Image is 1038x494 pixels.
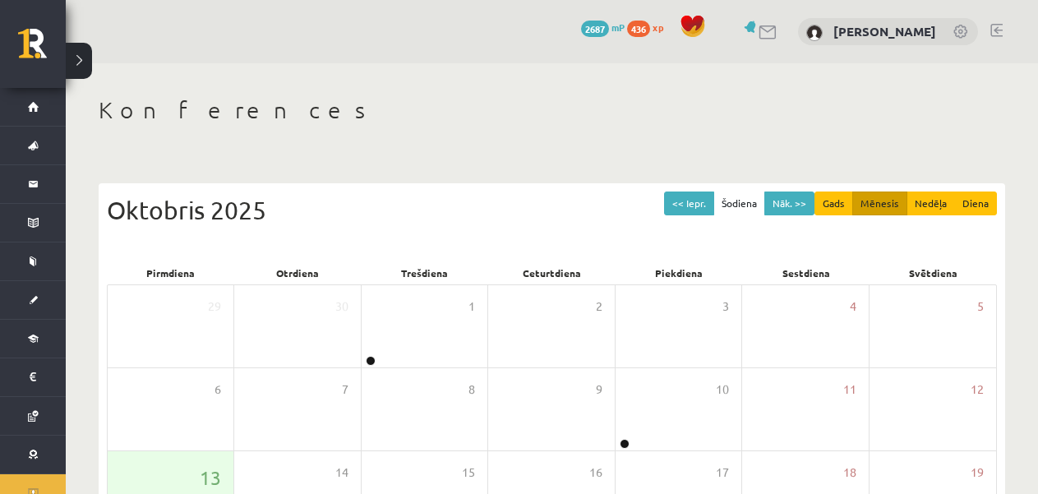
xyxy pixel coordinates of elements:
[468,381,475,399] span: 8
[716,464,729,482] span: 17
[462,464,475,482] span: 15
[870,261,997,284] div: Svētdiena
[589,464,602,482] span: 16
[843,464,856,482] span: 18
[616,261,743,284] div: Piekdiena
[596,381,602,399] span: 9
[764,192,814,215] button: Nāk. >>
[833,23,936,39] a: [PERSON_NAME]
[627,21,650,37] span: 436
[596,298,602,316] span: 2
[18,29,66,70] a: Rīgas 1. Tālmācības vidusskola
[468,298,475,316] span: 1
[342,381,348,399] span: 7
[99,96,1005,124] h1: Konferences
[488,261,616,284] div: Ceturtdiena
[581,21,609,37] span: 2687
[971,464,984,482] span: 19
[208,298,221,316] span: 29
[743,261,870,284] div: Sestdiena
[852,192,907,215] button: Mēnesis
[107,261,234,284] div: Pirmdiena
[814,192,853,215] button: Gads
[335,298,348,316] span: 30
[361,261,488,284] div: Trešdiena
[722,298,729,316] span: 3
[581,21,625,34] a: 2687 mP
[907,192,955,215] button: Nedēļa
[850,298,856,316] span: 4
[971,381,984,399] span: 12
[215,381,221,399] span: 6
[653,21,663,34] span: xp
[664,192,714,215] button: << Iepr.
[716,381,729,399] span: 10
[200,464,221,492] span: 13
[954,192,997,215] button: Diena
[234,261,362,284] div: Otrdiena
[977,298,984,316] span: 5
[611,21,625,34] span: mP
[627,21,671,34] a: 436 xp
[713,192,765,215] button: Šodiena
[107,192,997,229] div: Oktobris 2025
[806,25,823,41] img: Darja Arsjonova
[335,464,348,482] span: 14
[843,381,856,399] span: 11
